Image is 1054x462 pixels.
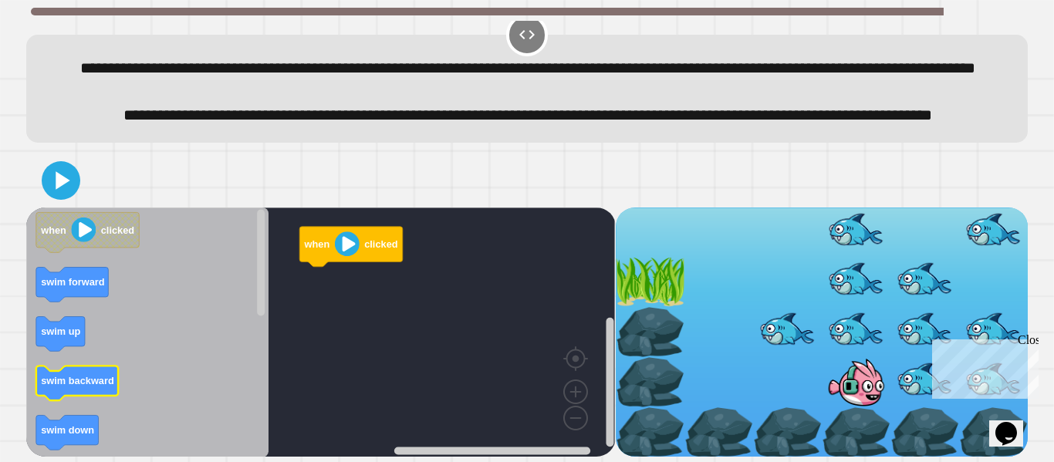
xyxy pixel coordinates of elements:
div: Chat with us now!Close [6,6,106,98]
text: clicked [364,238,397,250]
text: swim backward [41,375,114,386]
text: swim forward [41,276,105,288]
div: Blockly Workspace [26,207,615,457]
text: swim up [41,325,80,337]
text: when [40,224,66,235]
text: when [304,238,330,250]
iframe: chat widget [989,400,1039,447]
text: clicked [101,224,134,235]
iframe: chat widget [926,333,1039,399]
text: swim down [41,424,94,436]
